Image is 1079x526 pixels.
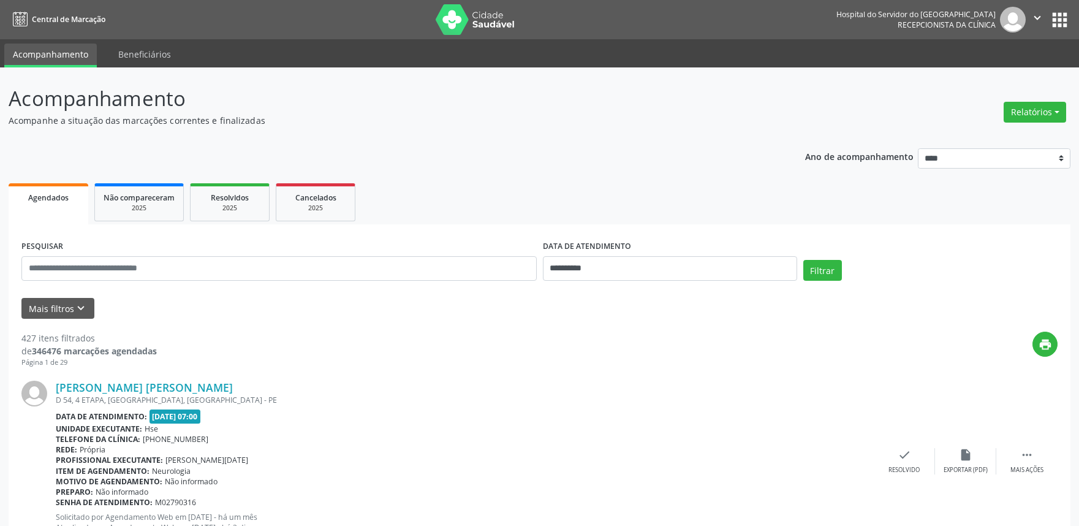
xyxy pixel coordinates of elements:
a: Beneficiários [110,44,180,65]
i:  [1031,11,1044,25]
span: [PHONE_NUMBER] [143,434,208,444]
span: Cancelados [295,192,336,203]
label: DATA DE ATENDIMENTO [543,237,631,256]
a: Central de Marcação [9,9,105,29]
div: Página 1 de 29 [21,357,157,368]
span: Própria [80,444,105,455]
span: Agendados [28,192,69,203]
span: Central de Marcação [32,14,105,25]
span: Não compareceram [104,192,175,203]
p: Ano de acompanhamento [805,148,914,164]
button: apps [1049,9,1070,31]
div: D 54, 4 ETAPA, [GEOGRAPHIC_DATA], [GEOGRAPHIC_DATA] - PE [56,395,874,405]
img: img [1000,7,1026,32]
i: print [1039,338,1052,351]
b: Telefone da clínica: [56,434,140,444]
b: Motivo de agendamento: [56,476,162,487]
b: Rede: [56,444,77,455]
b: Data de atendimento: [56,411,147,422]
span: Não informado [165,476,218,487]
b: Senha de atendimento: [56,497,153,508]
a: [PERSON_NAME] [PERSON_NAME] [56,381,233,394]
b: Item de agendamento: [56,466,150,476]
div: 2025 [199,204,260,213]
p: Acompanhe a situação das marcações correntes e finalizadas [9,114,752,127]
b: Profissional executante: [56,455,163,465]
span: Neurologia [152,466,191,476]
i:  [1020,448,1034,462]
img: img [21,381,47,406]
div: Hospital do Servidor do [GEOGRAPHIC_DATA] [836,9,996,20]
b: Preparo: [56,487,93,497]
div: Mais ações [1010,466,1043,475]
strong: 346476 marcações agendadas [32,345,157,357]
i: keyboard_arrow_down [74,302,88,315]
label: PESQUISAR [21,237,63,256]
span: Hse [145,424,158,434]
button: print [1032,332,1058,357]
a: Acompanhamento [4,44,97,67]
button: Relatórios [1004,102,1066,123]
b: Unidade executante: [56,424,142,434]
span: M02790316 [155,497,196,508]
div: Exportar (PDF) [944,466,988,475]
div: 2025 [104,204,175,213]
p: Acompanhamento [9,83,752,114]
span: Recepcionista da clínica [898,20,996,30]
span: Resolvidos [211,192,249,203]
span: [PERSON_NAME][DATE] [165,455,248,465]
button: Filtrar [803,260,842,281]
i: insert_drive_file [959,448,972,462]
div: Resolvido [888,466,920,475]
div: de [21,345,157,357]
div: 427 itens filtrados [21,332,157,345]
button:  [1026,7,1049,32]
button: Mais filtroskeyboard_arrow_down [21,298,94,319]
div: 2025 [285,204,346,213]
span: [DATE] 07:00 [150,410,201,424]
i: check [898,448,911,462]
span: Não informado [96,487,148,497]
